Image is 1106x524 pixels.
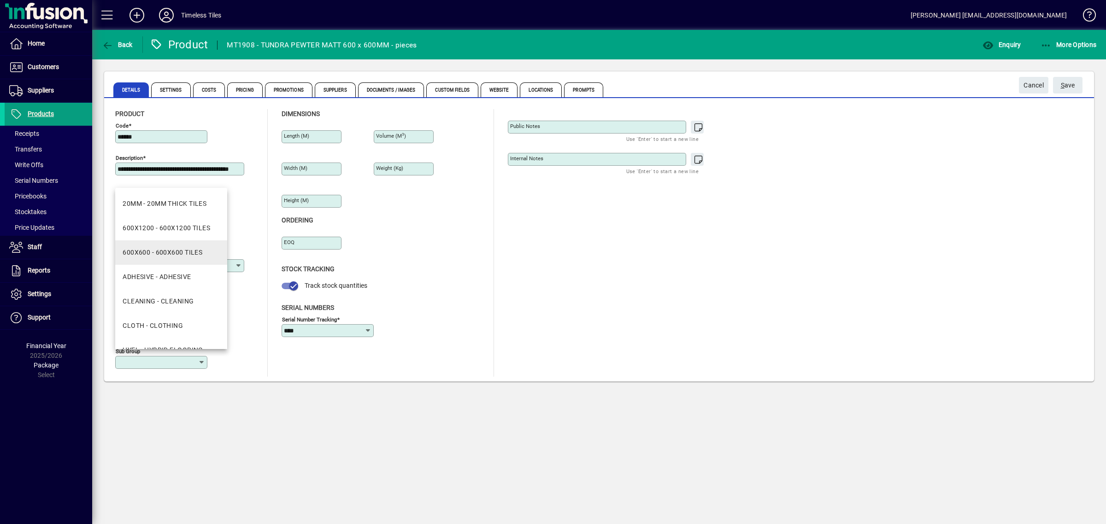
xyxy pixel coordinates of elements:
[9,161,43,169] span: Write Offs
[122,7,152,23] button: Add
[1041,41,1097,48] span: More Options
[5,259,92,282] a: Reports
[5,283,92,306] a: Settings
[1038,36,1099,53] button: More Options
[92,36,143,53] app-page-header-button: Back
[5,173,92,188] a: Serial Numbers
[28,267,50,274] span: Reports
[982,41,1021,48] span: Enquiry
[28,290,51,297] span: Settings
[376,165,403,171] mat-label: Weight (Kg)
[5,141,92,157] a: Transfers
[227,82,263,97] span: Pricing
[305,282,367,289] span: Track stock quantities
[315,82,356,97] span: Suppliers
[28,40,45,47] span: Home
[1019,77,1048,93] button: Cancel
[284,165,307,171] mat-label: Width (m)
[265,82,312,97] span: Promotions
[115,265,227,289] mat-option: ADHESIVE - ADHESIVE
[1076,2,1094,32] a: Knowledge Base
[5,56,92,79] a: Customers
[5,188,92,204] a: Pricebooks
[284,197,309,204] mat-label: Height (m)
[5,79,92,102] a: Suppliers
[193,82,225,97] span: Costs
[282,316,337,322] mat-label: Serial Number tracking
[1024,78,1044,93] span: Cancel
[5,157,92,173] a: Write Offs
[116,155,143,161] mat-label: Description
[510,155,543,162] mat-label: Internal Notes
[123,345,203,355] div: HYFL - HYBRID FLOORING
[402,132,404,137] sup: 3
[376,133,406,139] mat-label: Volume (m )
[980,36,1023,53] button: Enquiry
[115,110,144,117] span: Product
[123,199,206,209] div: 20MM - 20MM THICK TILES
[102,41,133,48] span: Back
[181,8,221,23] div: Timeless Tiles
[626,166,699,176] mat-hint: Use 'Enter' to start a new line
[150,37,208,52] div: Product
[520,82,562,97] span: Locations
[282,216,313,224] span: Ordering
[28,87,54,94] span: Suppliers
[9,177,58,184] span: Serial Numbers
[115,192,227,216] mat-option: 20MM - 20MM THICK TILES
[34,361,59,369] span: Package
[282,304,334,311] span: Serial Numbers
[28,243,42,250] span: Staff
[1053,77,1082,93] button: Save
[9,146,42,153] span: Transfers
[284,133,309,139] mat-label: Length (m)
[5,32,92,55] a: Home
[9,208,47,215] span: Stocktakes
[5,306,92,329] a: Support
[26,342,66,349] span: Financial Year
[28,110,54,117] span: Products
[911,8,1067,23] div: [PERSON_NAME] [EMAIL_ADDRESS][DOMAIN_NAME]
[5,204,92,220] a: Stocktakes
[123,248,202,257] div: 600X600 - 600X600 TILES
[9,224,54,231] span: Price Updates
[1061,82,1065,89] span: S
[282,110,320,117] span: Dimensions
[115,338,227,362] mat-option: HYFL - HYBRID FLOORING
[116,122,129,129] mat-label: Code
[227,38,417,52] div: MT1908 - TUNDRA PEWTER MATT 600 x 600MM - pieces
[426,82,478,97] span: Custom Fields
[5,126,92,141] a: Receipts
[113,82,149,97] span: Details
[100,36,135,53] button: Back
[115,289,227,314] mat-option: CLEANING - CLEANING
[115,240,227,265] mat-option: 600X600 - 600X600 TILES
[9,130,39,137] span: Receipts
[282,265,335,273] span: Stock Tracking
[9,192,47,200] span: Pricebooks
[28,63,59,70] span: Customers
[28,314,51,321] span: Support
[564,82,603,97] span: Prompts
[626,134,699,144] mat-hint: Use 'Enter' to start a new line
[123,272,191,282] div: ADHESIVE - ADHESIVE
[481,82,518,97] span: Website
[152,7,181,23] button: Profile
[5,236,92,259] a: Staff
[123,297,194,306] div: CLEANING - CLEANING
[123,223,210,233] div: 600X1200 - 600X1200 TILES
[151,82,191,97] span: Settings
[115,314,227,338] mat-option: CLOTH - CLOTHING
[510,123,540,129] mat-label: Public Notes
[1061,78,1075,93] span: ave
[115,216,227,240] mat-option: 600X1200 - 600X1200 TILES
[123,321,183,331] div: CLOTH - CLOTHING
[358,82,424,97] span: Documents / Images
[5,220,92,235] a: Price Updates
[116,348,140,355] mat-label: Sub group
[284,239,294,245] mat-label: EOQ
